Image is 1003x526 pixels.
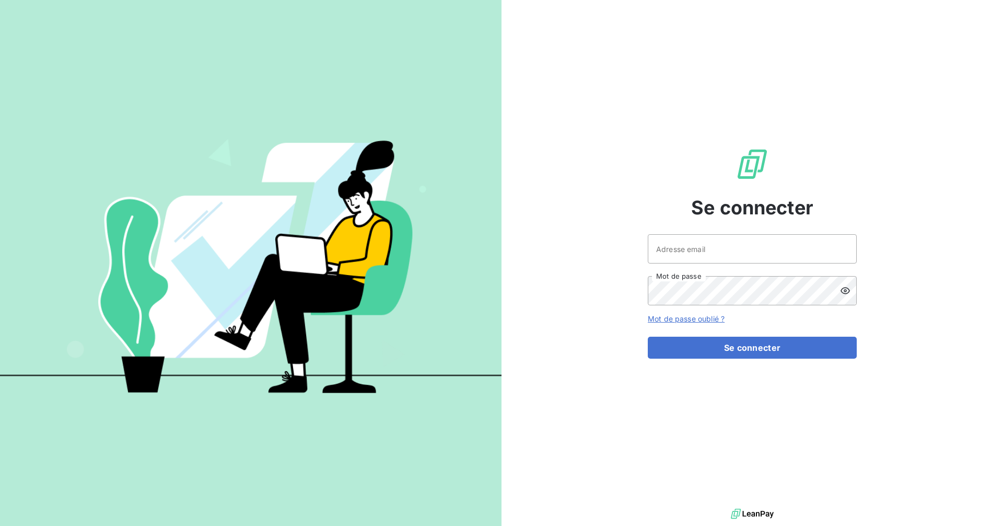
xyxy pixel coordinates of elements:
span: Se connecter [691,193,813,222]
input: placeholder [648,234,857,264]
a: Mot de passe oublié ? [648,314,725,323]
img: logo [731,506,774,522]
button: Se connecter [648,337,857,359]
img: Logo LeanPay [736,147,769,181]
